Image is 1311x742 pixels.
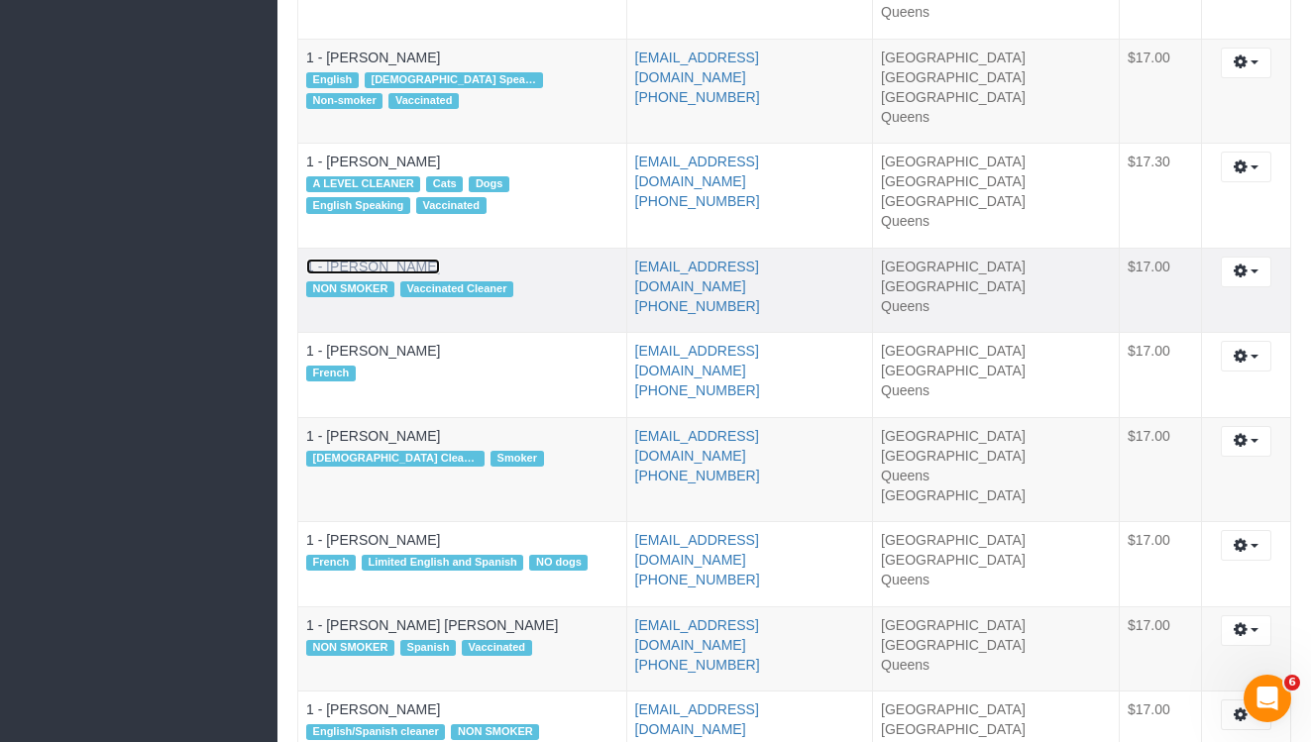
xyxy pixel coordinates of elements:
li: [GEOGRAPHIC_DATA] [881,530,1111,550]
li: [GEOGRAPHIC_DATA] [881,48,1111,67]
li: [GEOGRAPHIC_DATA] [881,67,1111,87]
span: Vaccinated [462,640,532,656]
a: 1 - [PERSON_NAME] [PERSON_NAME] [306,617,558,633]
li: [GEOGRAPHIC_DATA] [881,171,1111,191]
span: Non-smoker [306,93,382,109]
span: Vaccinated [388,93,459,109]
div: Tags [306,635,618,661]
span: English Speaking [306,197,410,213]
td: Title [298,333,627,418]
a: [PHONE_NUMBER] [635,193,760,209]
a: [EMAIL_ADDRESS][DOMAIN_NAME] [635,701,759,737]
td: Title [298,522,627,607]
span: [DEMOGRAPHIC_DATA] Cleaner [306,451,485,467]
li: Queens [881,211,1111,231]
a: 1 - [PERSON_NAME] [306,701,440,717]
td: Contact Info [626,522,873,607]
li: Queens [881,380,1111,400]
li: [GEOGRAPHIC_DATA] [881,699,1111,719]
li: [GEOGRAPHIC_DATA] [881,446,1111,466]
li: [GEOGRAPHIC_DATA] [881,485,1111,505]
span: French [306,366,356,381]
span: Vaccinated Cleaner [400,281,513,297]
a: 1 - [PERSON_NAME] [306,154,440,169]
td: Wages [1119,522,1201,607]
li: [GEOGRAPHIC_DATA] [881,635,1111,655]
a: [EMAIL_ADDRESS][DOMAIN_NAME] [635,428,759,464]
a: [EMAIL_ADDRESS][DOMAIN_NAME] [635,154,759,189]
a: 1 - [PERSON_NAME] [306,428,440,444]
span: Spanish [400,640,456,656]
td: Location [873,333,1120,418]
li: Queens [881,107,1111,127]
li: Queens [881,655,1111,675]
a: [EMAIL_ADDRESS][DOMAIN_NAME] [635,532,759,568]
div: Tags [306,276,618,302]
a: 1 - [PERSON_NAME] [306,532,440,548]
li: [GEOGRAPHIC_DATA] [881,341,1111,361]
span: A LEVEL CLEANER [306,176,420,192]
td: Title [298,39,627,144]
span: Dogs [469,176,509,192]
div: Tags [306,67,618,115]
a: [EMAIL_ADDRESS][DOMAIN_NAME] [635,259,759,294]
td: Wages [1119,39,1201,144]
li: [GEOGRAPHIC_DATA] [881,191,1111,211]
div: Tags [306,550,618,576]
a: [PHONE_NUMBER] [635,572,760,587]
span: 6 [1284,675,1300,690]
td: Wages [1119,417,1201,522]
span: Cats [426,176,463,192]
span: Vaccinated [416,197,487,213]
a: 1 - [PERSON_NAME] [306,343,440,359]
td: Location [873,417,1120,522]
div: Tags [306,361,618,386]
a: [EMAIL_ADDRESS][DOMAIN_NAME] [635,617,759,653]
span: English/Spanish cleaner [306,724,445,740]
a: [PHONE_NUMBER] [635,468,760,483]
li: Queens [881,296,1111,316]
a: [PHONE_NUMBER] [635,382,760,398]
li: [GEOGRAPHIC_DATA] [881,276,1111,296]
td: Contact Info [626,144,873,249]
li: [GEOGRAPHIC_DATA] [881,615,1111,635]
a: [EMAIL_ADDRESS][DOMAIN_NAME] [635,343,759,378]
td: Contact Info [626,417,873,522]
li: [GEOGRAPHIC_DATA] [881,87,1111,107]
td: Title [298,248,627,333]
span: Limited English and Spanish [362,555,524,571]
span: English [306,72,359,88]
span: [DEMOGRAPHIC_DATA] Speaker [365,72,543,88]
td: Title [298,606,627,691]
a: 1 - [PERSON_NAME] [306,259,440,274]
li: [GEOGRAPHIC_DATA] [881,426,1111,446]
span: NO dogs [529,555,588,571]
a: [PHONE_NUMBER] [635,298,760,314]
li: [GEOGRAPHIC_DATA] [881,361,1111,380]
a: [PHONE_NUMBER] [635,89,760,105]
td: Contact Info [626,248,873,333]
td: Location [873,248,1120,333]
td: Location [873,522,1120,607]
td: Wages [1119,606,1201,691]
td: Contact Info [626,333,873,418]
li: Queens [881,2,1111,22]
li: [GEOGRAPHIC_DATA] [881,257,1111,276]
td: Wages [1119,333,1201,418]
td: Title [298,144,627,249]
a: [EMAIL_ADDRESS][DOMAIN_NAME] [635,50,759,85]
td: Location [873,606,1120,691]
li: [GEOGRAPHIC_DATA] [881,719,1111,739]
span: NON SMOKER [306,281,394,297]
li: [GEOGRAPHIC_DATA] [881,152,1111,171]
li: [GEOGRAPHIC_DATA] [881,550,1111,570]
span: NON SMOKER [306,640,394,656]
td: Location [873,144,1120,249]
td: Contact Info [626,39,873,144]
li: Queens [881,570,1111,589]
a: [PHONE_NUMBER] [635,657,760,673]
td: Wages [1119,248,1201,333]
td: Location [873,39,1120,144]
span: Smoker [491,451,544,467]
div: Tags [306,171,618,219]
